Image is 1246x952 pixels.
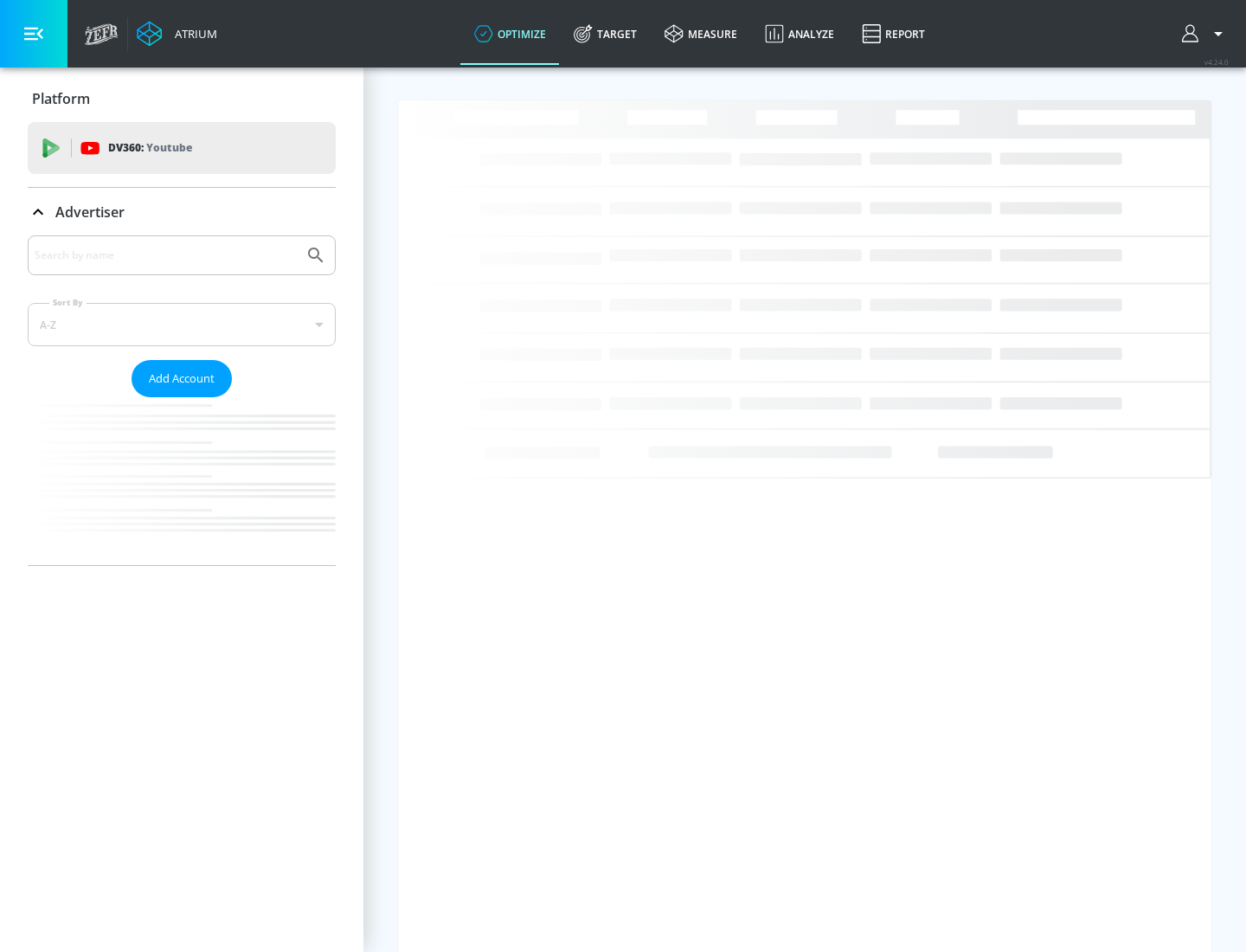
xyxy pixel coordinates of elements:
a: Report [848,3,939,65]
button: Add Account [132,360,232,397]
input: Search by name [35,244,297,267]
a: Target [560,3,651,65]
a: measure [651,3,751,65]
label: Sort By [49,297,87,308]
a: Atrium [137,21,217,47]
nav: list of Advertiser [28,397,336,565]
div: Advertiser [28,235,336,565]
div: Atrium [168,26,217,42]
p: Platform [32,89,90,108]
span: v 4.24.0 [1204,57,1229,67]
span: Add Account [149,369,215,389]
p: Advertiser [55,203,125,222]
p: Youtube [146,138,192,157]
div: A-Z [28,303,336,346]
a: Analyze [751,3,848,65]
div: Platform [28,74,336,123]
div: Advertiser [28,188,336,236]
p: DV360: [108,138,192,158]
div: DV360: Youtube [28,122,336,174]
a: optimize [460,3,560,65]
